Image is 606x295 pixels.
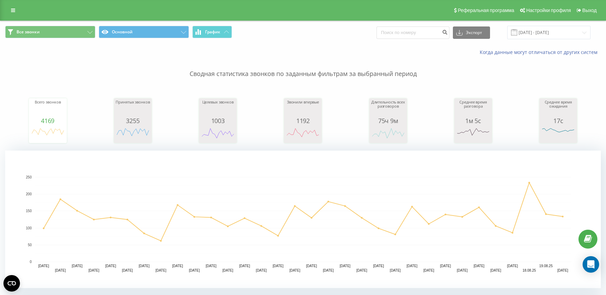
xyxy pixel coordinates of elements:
[522,269,536,272] text: 18.08.25
[205,30,220,34] span: График
[541,100,575,117] div: Среднее время ожидания
[139,264,150,268] text: [DATE]
[38,264,49,268] text: [DATE]
[371,124,405,145] svg: A chart.
[201,100,235,117] div: Целевых звонков
[28,243,32,247] text: 50
[31,100,65,117] div: Всего звонков
[390,269,401,272] text: [DATE]
[116,124,150,145] svg: A chart.
[286,100,320,117] div: Звонили впервые
[201,124,235,145] svg: A chart.
[541,124,575,145] svg: A chart.
[289,269,300,272] text: [DATE]
[256,269,267,272] text: [DATE]
[539,264,553,268] text: 19.08.25
[541,117,575,124] div: 17с
[26,192,32,196] text: 200
[156,269,167,272] text: [DATE]
[507,264,518,268] text: [DATE]
[5,151,601,288] svg: A chart.
[286,124,320,145] svg: A chart.
[172,264,183,268] text: [DATE]
[26,226,32,230] text: 100
[201,117,235,124] div: 1003
[440,264,451,268] text: [DATE]
[55,269,66,272] text: [DATE]
[88,269,99,272] text: [DATE]
[340,264,351,268] text: [DATE]
[17,29,40,35] span: Все звонки
[5,26,95,38] button: Все звонки
[323,269,334,272] text: [DATE]
[116,117,150,124] div: 3255
[490,269,501,272] text: [DATE]
[206,264,217,268] text: [DATE]
[376,26,449,39] input: Поиск по номеру
[456,124,490,145] svg: A chart.
[453,26,490,39] button: Экспорт
[373,264,384,268] text: [DATE]
[222,269,233,272] text: [DATE]
[5,56,601,78] p: Сводная статистика звонков по заданным фильтрам за выбранный период
[31,124,65,145] svg: A chart.
[456,117,490,124] div: 1м 5с
[357,269,368,272] text: [DATE]
[31,117,65,124] div: 4169
[72,264,83,268] text: [DATE]
[407,264,418,268] text: [DATE]
[456,100,490,117] div: Среднее время разговора
[3,275,20,292] button: Open CMP widget
[474,264,485,268] text: [DATE]
[582,8,597,13] span: Выход
[423,269,434,272] text: [DATE]
[583,256,599,273] div: Open Intercom Messenger
[286,117,320,124] div: 1192
[26,209,32,213] text: 150
[189,269,200,272] text: [DATE]
[192,26,232,38] button: График
[480,49,601,55] a: Когда данные могут отличаться от других систем
[239,264,250,268] text: [DATE]
[116,100,150,117] div: Принятых звонков
[99,26,189,38] button: Основной
[526,8,571,13] span: Настройки профиля
[457,269,468,272] text: [DATE]
[557,269,568,272] text: [DATE]
[306,264,317,268] text: [DATE]
[122,269,133,272] text: [DATE]
[273,264,284,268] text: [DATE]
[458,8,514,13] span: Реферальная программа
[105,264,116,268] text: [DATE]
[26,175,32,179] text: 250
[371,117,405,124] div: 75ч 9м
[371,100,405,117] div: Длительность всех разговоров
[30,260,32,264] text: 0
